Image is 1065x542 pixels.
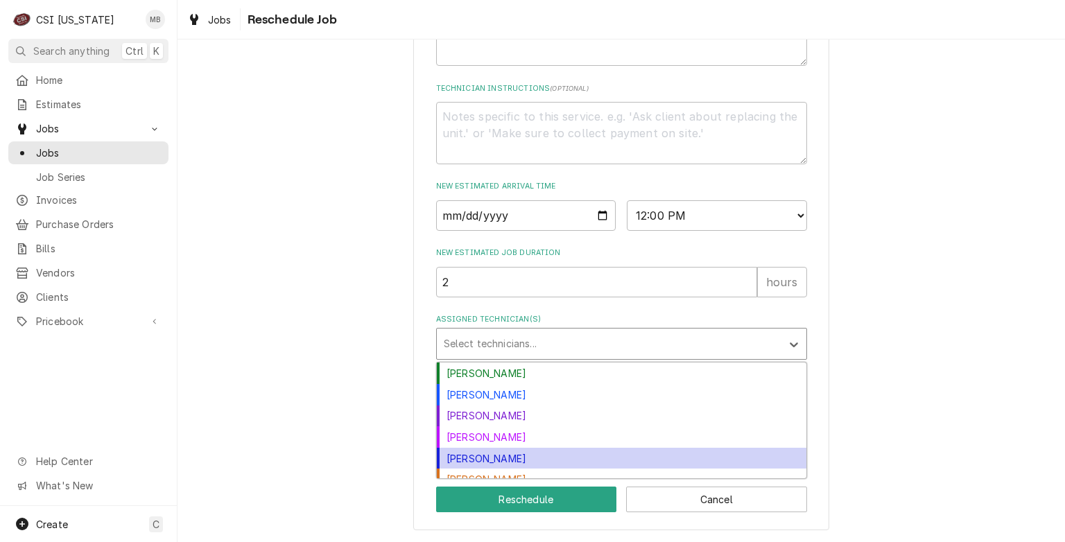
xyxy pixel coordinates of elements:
[36,121,141,136] span: Jobs
[437,469,806,490] div: [PERSON_NAME]
[437,362,806,384] div: [PERSON_NAME]
[125,44,144,58] span: Ctrl
[8,237,168,260] a: Bills
[36,454,160,469] span: Help Center
[12,10,32,29] div: CSI Kentucky's Avatar
[146,10,165,29] div: MB
[8,117,168,140] a: Go to Jobs
[757,267,807,297] div: hours
[8,39,168,63] button: Search anythingCtrlK
[36,518,68,530] span: Create
[8,93,168,116] a: Estimates
[36,193,162,207] span: Invoices
[8,189,168,211] a: Invoices
[36,146,162,160] span: Jobs
[436,314,807,325] label: Assigned Technician(s)
[153,517,159,532] span: C
[436,181,807,230] div: New Estimated Arrival Time
[36,97,162,112] span: Estimates
[436,487,807,512] div: Button Group Row
[437,384,806,405] div: [PERSON_NAME]
[8,261,168,284] a: Vendors
[436,83,807,164] div: Technician Instructions
[8,310,168,333] a: Go to Pricebook
[182,8,237,31] a: Jobs
[436,181,807,192] label: New Estimated Arrival Time
[437,448,806,469] div: [PERSON_NAME]
[8,69,168,91] a: Home
[437,405,806,427] div: [PERSON_NAME]
[36,478,160,493] span: What's New
[8,166,168,189] a: Job Series
[8,450,168,473] a: Go to Help Center
[153,44,159,58] span: K
[8,474,168,497] a: Go to What's New
[36,290,162,304] span: Clients
[243,10,337,29] span: Reschedule Job
[436,247,807,297] div: New Estimated Job Duration
[436,247,807,259] label: New Estimated Job Duration
[8,141,168,164] a: Jobs
[36,241,162,256] span: Bills
[8,213,168,236] a: Purchase Orders
[36,265,162,280] span: Vendors
[12,10,32,29] div: C
[437,426,806,448] div: [PERSON_NAME]
[436,200,616,231] input: Date
[208,12,232,27] span: Jobs
[36,217,162,231] span: Purchase Orders
[8,286,168,308] a: Clients
[436,314,807,359] div: Assigned Technician(s)
[36,314,141,329] span: Pricebook
[36,73,162,87] span: Home
[626,487,807,512] button: Cancel
[36,12,114,27] div: CSI [US_STATE]
[146,10,165,29] div: Matt Brewington's Avatar
[436,487,807,512] div: Button Group
[550,85,589,92] span: ( optional )
[627,200,807,231] select: Time Select
[436,487,617,512] button: Reschedule
[33,44,110,58] span: Search anything
[436,83,807,94] label: Technician Instructions
[36,170,162,184] span: Job Series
